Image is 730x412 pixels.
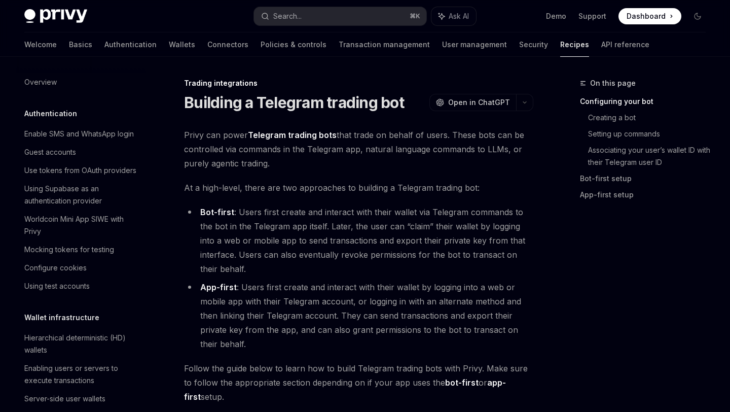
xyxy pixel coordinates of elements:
div: Using Supabase as an authentication provider [24,183,140,207]
a: Overview [16,73,146,91]
span: Privy can power that trade on behalf of users. These bots can be controlled via commands in the T... [184,128,533,170]
a: Dashboard [618,8,681,24]
li: : Users first create and interact with their wallet by logging into a web or mobile app with thei... [184,280,533,351]
div: Enabling users or servers to execute transactions [24,362,140,387]
span: Ask AI [449,11,469,21]
button: Ask AI [431,7,476,25]
span: At a high-level, there are two approaches to building a Telegram trading bot: [184,181,533,195]
a: Transaction management [339,32,430,57]
strong: bot-first [445,377,479,388]
a: Mocking tokens for testing [16,241,146,259]
a: Bot-first setup [580,170,714,187]
a: Support [578,11,606,21]
a: Guest accounts [16,143,146,161]
a: Connectors [207,32,248,57]
h5: Wallet infrastructure [24,312,99,324]
a: Using Supabase as an authentication provider [16,180,146,210]
a: Server-side user wallets [16,390,146,408]
a: Policies & controls [261,32,326,57]
h5: Authentication [24,108,77,120]
a: Associating your user’s wallet ID with their Telegram user ID [588,142,714,170]
div: Search... [273,10,302,22]
div: Worldcoin Mini App SIWE with Privy [24,213,140,237]
h1: Building a Telegram trading bot [184,93,404,112]
a: Enable SMS and WhatsApp login [16,125,146,143]
div: Enable SMS and WhatsApp login [24,128,134,140]
a: Wallets [169,32,195,57]
img: dark logo [24,9,87,23]
div: Mocking tokens for testing [24,244,114,256]
a: Authentication [104,32,157,57]
a: Creating a bot [588,110,714,126]
span: On this page [590,77,636,89]
a: Configure cookies [16,259,146,277]
a: Recipes [560,32,589,57]
a: API reference [601,32,649,57]
a: App-first setup [580,187,714,203]
button: Open in ChatGPT [429,94,516,111]
a: Setting up commands [588,126,714,142]
div: Guest accounts [24,146,76,158]
button: Search...⌘K [254,7,426,25]
a: Worldcoin Mini App SIWE with Privy [16,210,146,241]
a: Welcome [24,32,57,57]
a: Use tokens from OAuth providers [16,161,146,180]
a: Enabling users or servers to execute transactions [16,359,146,390]
div: Use tokens from OAuth providers [24,164,136,177]
span: Follow the guide below to learn how to build Telegram trading bots with Privy. Make sure to follo... [184,361,533,404]
span: ⌘ K [410,12,420,20]
div: Using test accounts [24,280,90,292]
a: App-first [200,282,237,293]
strong: Telegram trading bots [248,130,337,140]
span: Open in ChatGPT [448,97,510,108]
button: Toggle dark mode [689,8,706,24]
a: Security [519,32,548,57]
a: Configuring your bot [580,93,714,110]
span: Dashboard [627,11,666,21]
div: Hierarchical deterministic (HD) wallets [24,332,140,356]
div: Trading integrations [184,78,533,88]
div: Overview [24,76,57,88]
a: Using test accounts [16,277,146,295]
div: Server-side user wallets [24,393,105,405]
a: Basics [69,32,92,57]
a: Hierarchical deterministic (HD) wallets [16,329,146,359]
div: Configure cookies [24,262,87,274]
a: User management [442,32,507,57]
a: Bot-first [200,207,234,218]
li: : Users first create and interact with their wallet via Telegram commands to the bot in the Teleg... [184,205,533,276]
a: Demo [546,11,566,21]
